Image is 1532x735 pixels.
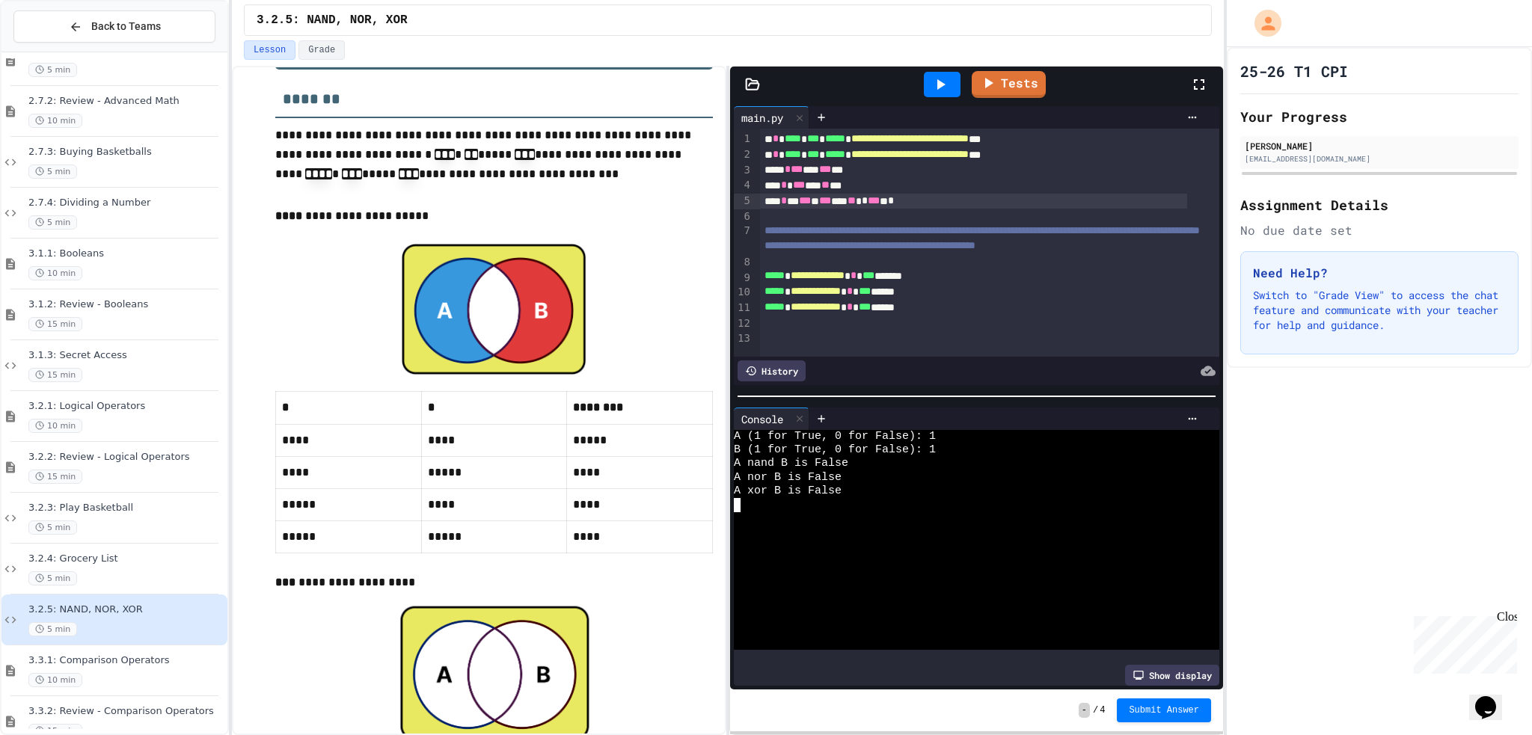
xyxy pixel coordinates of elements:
div: 9 [734,271,753,286]
h2: Your Progress [1240,106,1519,127]
a: Tests [972,71,1046,98]
span: / [1093,704,1098,716]
h2: Assignment Details [1240,194,1519,215]
div: [EMAIL_ADDRESS][DOMAIN_NAME] [1245,153,1514,164]
h1: 25-26 T1 CPI [1240,61,1348,82]
span: 3.3.1: Comparison Operators [28,654,224,667]
p: Switch to "Grade View" to access the chat feature and communicate with your teacher for help and ... [1253,288,1506,333]
div: Console [734,411,791,427]
span: 10 min [28,419,82,433]
div: 1 [734,132,753,147]
div: 11 [734,301,753,316]
span: 5 min [28,215,77,230]
span: 3.1.3: Secret Access [28,349,224,362]
span: 5 min [28,63,77,77]
span: 5 min [28,571,77,585]
div: main.py [734,110,791,126]
span: 3.3.2: Review - Comparison Operators [28,705,224,718]
span: 3.1.1: Booleans [28,247,224,260]
span: 5 min [28,622,77,636]
span: 3.2.2: Review - Logical Operators [28,451,224,464]
div: 6 [734,209,753,224]
button: Submit Answer [1117,698,1211,722]
div: 10 [734,285,753,301]
div: 12 [734,316,753,332]
div: 8 [734,255,753,271]
span: 3.2.5: NAND, NOR, XOR [28,603,224,616]
span: 2.7.2: Review - Advanced Math [28,95,224,108]
span: 3.2.3: Play Basketball [28,502,224,514]
span: B (1 for True, 0 for False): 1 [734,443,936,457]
div: 4 [734,178,753,194]
span: A nand B is False [734,457,848,470]
span: 10 min [28,266,82,280]
div: My Account [1239,6,1285,40]
span: 5 min [28,520,77,535]
div: main.py [734,106,809,129]
span: 15 min [28,470,82,484]
span: 3.1.2: Review - Booleans [28,298,224,311]
span: A xor B is False [734,485,842,498]
span: 3.2.5: NAND, NOR, XOR [257,11,408,29]
div: Console [734,408,809,430]
div: Show display [1125,665,1219,686]
span: 10 min [28,114,82,128]
div: No due date set [1240,221,1519,239]
span: 15 min [28,368,82,382]
span: Back to Teams [91,19,161,34]
button: Lesson [244,40,295,60]
iframe: chat widget [1469,675,1517,720]
div: 13 [734,331,753,346]
span: A nor B is False [734,471,842,485]
div: Chat with us now!Close [6,6,103,95]
span: 3.2.1: Logical Operators [28,400,224,413]
h3: Need Help? [1253,264,1506,282]
iframe: chat widget [1408,610,1517,674]
span: 2.7.4: Dividing a Number [28,197,224,209]
div: 5 [734,194,753,209]
span: 5 min [28,164,77,179]
div: [PERSON_NAME] [1245,139,1514,153]
span: 2.7.3: Buying Basketballs [28,146,224,159]
button: Grade [298,40,345,60]
span: 3.2.4: Grocery List [28,553,224,565]
span: 10 min [28,673,82,687]
span: Submit Answer [1129,704,1199,716]
span: 15 min [28,317,82,331]
span: A (1 for True, 0 for False): 1 [734,430,936,443]
span: - [1079,703,1090,718]
div: History [738,360,806,381]
span: 4 [1100,704,1105,716]
div: 2 [734,147,753,163]
div: 7 [734,224,753,255]
button: Back to Teams [13,10,215,43]
div: 3 [734,163,753,179]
